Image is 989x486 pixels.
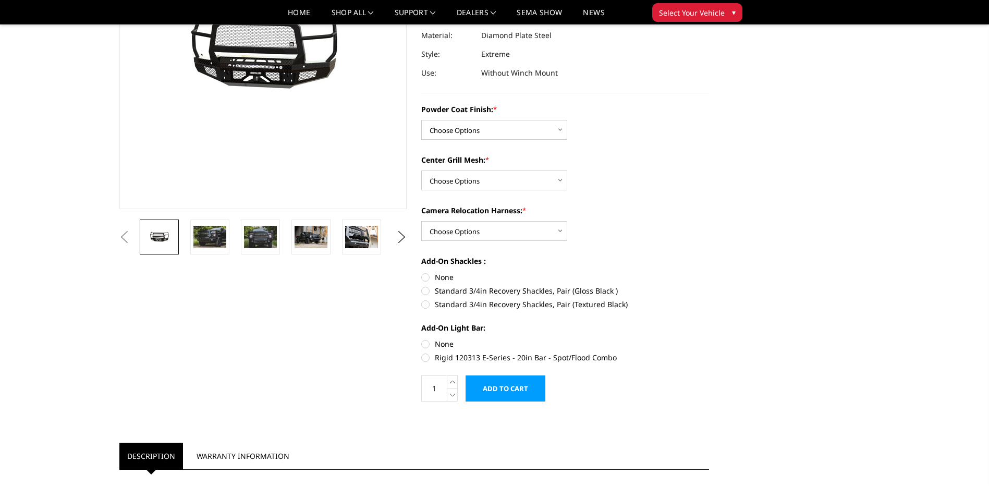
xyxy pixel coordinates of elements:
[421,104,709,115] label: Powder Coat Finish:
[583,9,604,24] a: News
[119,443,183,469] a: Description
[394,229,409,245] button: Next
[652,3,742,22] button: Select Your Vehicle
[466,375,545,402] input: Add to Cart
[295,226,327,248] img: 2020-2023 Chevrolet Silverado 2500-3500 - FT Series - Extreme Front Bumper
[421,205,709,216] label: Camera Relocation Harness:
[345,226,378,248] img: 2020-2023 Chevrolet Silverado 2500-3500 - FT Series - Extreme Front Bumper
[421,45,473,64] dt: Style:
[421,272,709,283] label: None
[117,229,132,245] button: Previous
[421,338,709,349] label: None
[481,26,552,45] dd: Diamond Plate Steel
[421,26,473,45] dt: Material:
[421,352,709,363] label: Rigid 120313 E-Series - 20in Bar - Spot/Flood Combo
[421,322,709,333] label: Add-On Light Bar:
[421,154,709,165] label: Center Grill Mesh:
[659,7,725,18] span: Select Your Vehicle
[517,9,562,24] a: SEMA Show
[421,256,709,266] label: Add-On Shackles :
[937,436,989,486] iframe: Chat Widget
[244,226,277,248] img: 2020-2023 Chevrolet Silverado 2500-3500 - FT Series - Extreme Front Bumper
[395,9,436,24] a: Support
[189,443,297,469] a: Warranty Information
[421,299,709,310] label: Standard 3/4in Recovery Shackles, Pair (Textured Black)
[732,7,736,18] span: ▾
[481,64,558,82] dd: Without Winch Mount
[457,9,496,24] a: Dealers
[421,64,473,82] dt: Use:
[288,9,310,24] a: Home
[481,45,510,64] dd: Extreme
[421,285,709,296] label: Standard 3/4in Recovery Shackles, Pair (Gloss Black )
[332,9,374,24] a: shop all
[193,226,226,248] img: 2020-2023 Chevrolet Silverado 2500-3500 - FT Series - Extreme Front Bumper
